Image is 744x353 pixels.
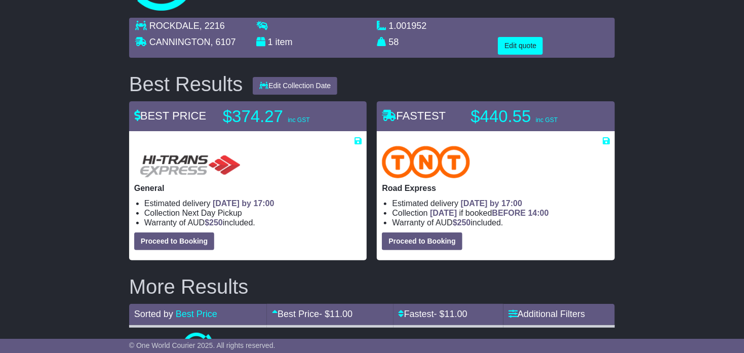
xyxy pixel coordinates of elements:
p: Road Express [382,183,610,193]
span: - $ [434,309,467,319]
span: © One World Courier 2025. All rights reserved. [129,341,276,349]
span: 58 [389,37,399,47]
span: 1.001952 [389,21,427,31]
span: FASTEST [382,109,446,122]
span: 11.00 [330,309,353,319]
button: Proceed to Booking [134,232,214,250]
span: CANNINGTON [149,37,211,47]
p: General [134,183,362,193]
p: $374.27 [223,106,349,127]
button: Edit quote [498,37,543,55]
span: BEFORE [492,209,526,217]
a: Best Price [176,309,217,319]
span: , 6107 [211,37,236,47]
span: inc GST [536,116,558,124]
span: , 2216 [200,21,225,31]
h2: More Results [129,276,615,298]
span: [DATE] by 17:00 [213,199,275,208]
li: Collection [392,208,610,218]
li: Estimated delivery [144,199,362,208]
p: $440.55 [471,106,597,127]
span: 14:00 [528,209,549,217]
a: Fastest- $11.00 [399,309,467,319]
li: Warranty of AUD included. [392,218,610,227]
span: $ [205,218,223,227]
span: Sorted by [134,309,173,319]
span: - $ [319,309,353,319]
span: [DATE] [430,209,457,217]
span: $ [453,218,471,227]
span: 250 [457,218,471,227]
span: 11.00 [445,309,467,319]
span: if booked [430,209,549,217]
a: Best Price- $11.00 [272,309,353,319]
span: 1 [268,37,273,47]
span: item [276,37,293,47]
a: Additional Filters [508,309,585,319]
span: Next Day Pickup [182,209,242,217]
span: [DATE] by 17:00 [461,199,523,208]
li: Estimated delivery [392,199,610,208]
span: BEST PRICE [134,109,206,122]
span: 250 [209,218,223,227]
img: HiTrans (Machship): General [134,146,245,178]
img: TNT Domestic: Road Express [382,146,470,178]
li: Collection [144,208,362,218]
button: Proceed to Booking [382,232,462,250]
span: ROCKDALE [149,21,200,31]
span: inc GST [288,116,309,124]
button: Edit Collection Date [253,77,337,95]
li: Warranty of AUD included. [144,218,362,227]
div: Best Results [124,73,248,95]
